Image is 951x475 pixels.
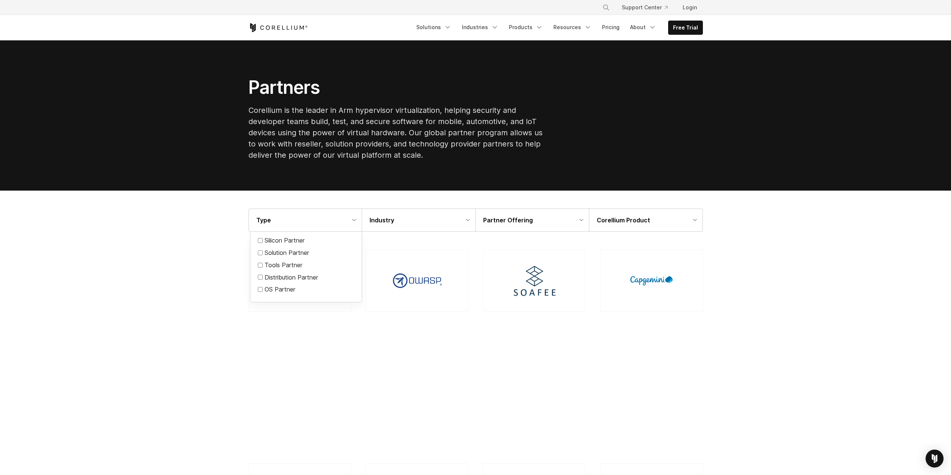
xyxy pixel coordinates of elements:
[248,23,308,32] a: Corellium Home
[412,21,703,35] div: Navigation Menu
[669,21,703,34] a: Free Trial
[677,1,703,14] a: Login
[616,1,674,14] a: Support Center
[370,216,394,224] strong: Industry
[504,21,547,34] a: Products
[265,285,295,294] label: OS Partner
[248,105,547,161] p: Corellium is the leader in Arm hypervisor virtualization, helping security and developer teams bu...
[248,76,547,99] h1: Partners
[248,250,351,312] a: AWS
[366,250,468,312] a: OWASP
[256,216,271,224] strong: Type
[412,21,456,34] a: Solutions
[265,249,309,257] label: Solution Partner
[626,21,661,34] a: About
[483,250,586,312] a: SOAFEE
[926,450,944,468] div: Open Intercom Messenger
[624,262,679,299] img: Capgemini
[265,261,302,269] label: Tools Partner
[598,21,624,34] a: Pricing
[483,216,533,224] strong: Partner Offering
[549,21,596,34] a: Resources
[265,236,305,245] label: Silicon Partner
[386,267,447,294] img: OWASP
[600,250,703,312] a: Capgemini
[593,1,703,14] div: Navigation Menu
[457,21,503,34] a: Industries
[597,216,650,224] strong: Corellium Product
[599,1,613,14] button: Search
[510,262,558,299] img: SOAFEE
[265,273,318,282] label: Distribution Partner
